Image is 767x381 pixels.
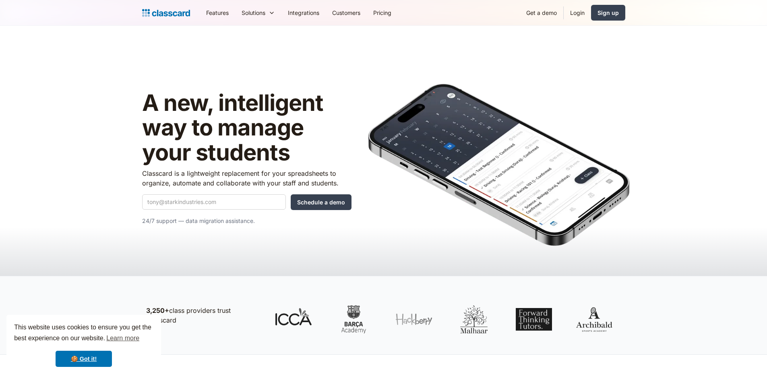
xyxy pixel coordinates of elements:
[520,4,563,22] a: Get a demo
[281,4,326,22] a: Integrations
[146,306,169,314] strong: 3,250+
[597,8,619,17] div: Sign up
[326,4,367,22] a: Customers
[142,216,351,226] p: 24/7 support — data migration assistance.
[14,323,153,344] span: This website uses cookies to ensure you get the best experience on our website.
[6,315,161,375] div: cookieconsent
[146,306,259,325] p: class providers trust Classcard
[142,194,286,210] input: tony@starkindustries.com
[56,351,112,367] a: dismiss cookie message
[242,8,265,17] div: Solutions
[291,194,351,210] input: Schedule a demo
[142,91,351,165] h1: A new, intelligent way to manage your students
[235,4,281,22] div: Solutions
[142,194,351,210] form: Quick Demo Form
[367,4,398,22] a: Pricing
[142,169,351,188] p: Classcard is a lightweight replacement for your spreadsheets to organize, automate and collaborat...
[105,332,141,344] a: learn more about cookies
[142,7,190,19] a: home
[200,4,235,22] a: Features
[591,5,625,21] a: Sign up
[564,4,591,22] a: Login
